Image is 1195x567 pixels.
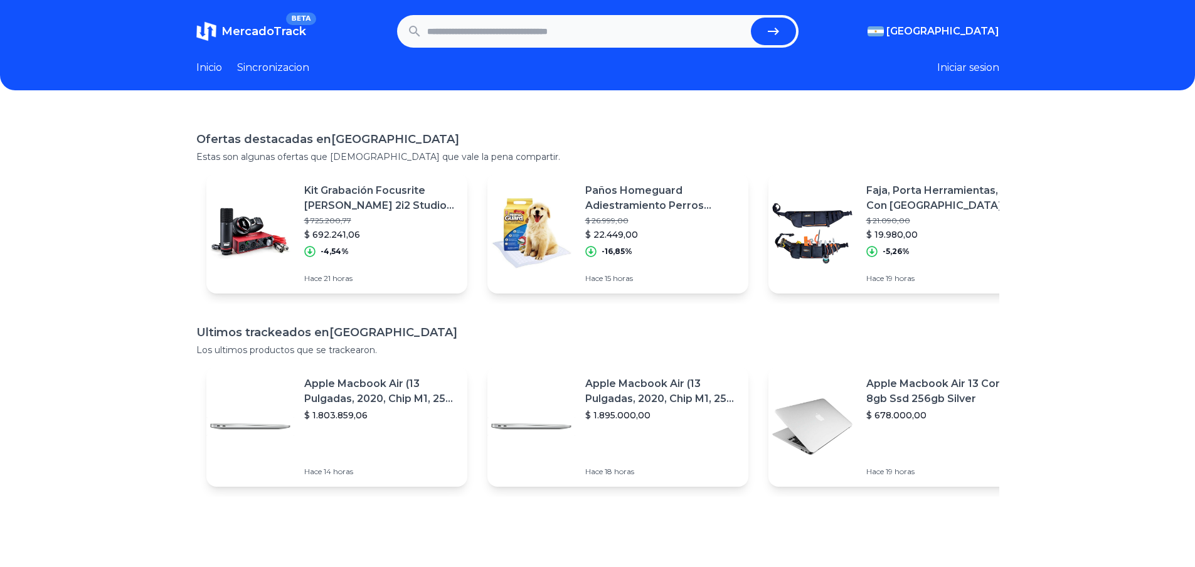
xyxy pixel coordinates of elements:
[585,376,738,406] p: Apple Macbook Air (13 Pulgadas, 2020, Chip M1, 256 Gb De Ssd, 8 Gb De Ram) - Plata
[883,246,910,257] p: -5,26%
[585,228,738,241] p: $ 22.449,00
[304,467,457,477] p: Hace 14 horas
[206,189,294,277] img: Featured image
[585,273,738,283] p: Hace 15 horas
[602,246,632,257] p: -16,85%
[286,13,316,25] span: BETA
[585,467,738,477] p: Hace 18 horas
[937,60,999,75] button: Iniciar sesion
[768,383,856,470] img: Featured image
[866,273,1019,283] p: Hace 19 horas
[221,24,306,38] span: MercadoTrack
[237,60,309,75] a: Sincronizacion
[768,173,1029,294] a: Featured imageFaja, Porta Herramientas, Con [GEOGRAPHIC_DATA], [GEOGRAPHIC_DATA]$ 21.090,00$ 19.9...
[866,216,1019,226] p: $ 21.090,00
[768,366,1029,487] a: Featured imageApple Macbook Air 13 Core I5 8gb Ssd 256gb Silver$ 678.000,00Hace 19 horas
[585,216,738,226] p: $ 26.999,00
[304,273,457,283] p: Hace 21 horas
[304,376,457,406] p: Apple Macbook Air (13 Pulgadas, 2020, Chip M1, 256 Gb De Ssd, 8 Gb De Ram) - Plata
[321,246,349,257] p: -4,54%
[768,189,856,277] img: Featured image
[196,21,216,41] img: MercadoTrack
[487,366,748,487] a: Featured imageApple Macbook Air (13 Pulgadas, 2020, Chip M1, 256 Gb De Ssd, 8 Gb De Ram) - Plata$...
[206,366,467,487] a: Featured imageApple Macbook Air (13 Pulgadas, 2020, Chip M1, 256 Gb De Ssd, 8 Gb De Ram) - Plata$...
[585,183,738,213] p: Paños Homeguard Adiestramiento Perros Cachorros 50u. 40% Off
[868,24,999,39] button: [GEOGRAPHIC_DATA]
[866,376,1019,406] p: Apple Macbook Air 13 Core I5 8gb Ssd 256gb Silver
[196,344,999,356] p: Los ultimos productos que se trackearon.
[866,467,1019,477] p: Hace 19 horas
[868,26,884,36] img: Argentina
[206,383,294,470] img: Featured image
[196,21,306,41] a: MercadoTrackBETA
[304,183,457,213] p: Kit Grabación Focusrite [PERSON_NAME] 2i2 Studio Pack (3gen)
[585,409,738,421] p: $ 1.895.000,00
[196,60,222,75] a: Inicio
[886,24,999,39] span: [GEOGRAPHIC_DATA]
[487,383,575,470] img: Featured image
[304,409,457,421] p: $ 1.803.859,06
[304,228,457,241] p: $ 692.241,06
[196,151,999,163] p: Estas son algunas ofertas que [DEMOGRAPHIC_DATA] que vale la pena compartir.
[304,216,457,226] p: $ 725.200,77
[866,183,1019,213] p: Faja, Porta Herramientas, Con [GEOGRAPHIC_DATA], [GEOGRAPHIC_DATA]
[206,173,467,294] a: Featured imageKit Grabación Focusrite [PERSON_NAME] 2i2 Studio Pack (3gen)$ 725.200,77$ 692.241,0...
[866,409,1019,421] p: $ 678.000,00
[487,173,748,294] a: Featured imagePaños Homeguard Adiestramiento Perros Cachorros 50u. 40% Off$ 26.999,00$ 22.449,00-...
[196,324,999,341] h1: Ultimos trackeados en [GEOGRAPHIC_DATA]
[196,130,999,148] h1: Ofertas destacadas en [GEOGRAPHIC_DATA]
[866,228,1019,241] p: $ 19.980,00
[487,189,575,277] img: Featured image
